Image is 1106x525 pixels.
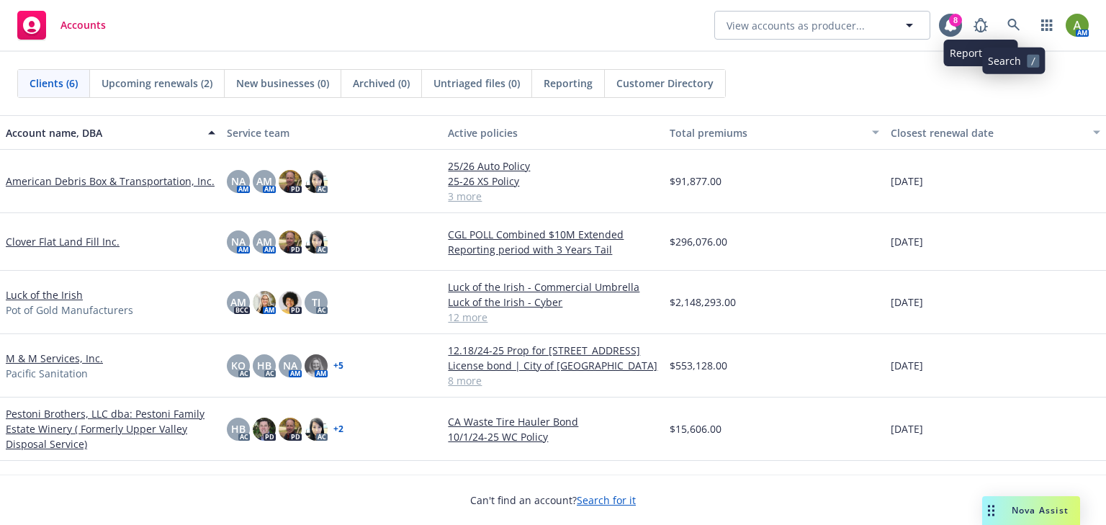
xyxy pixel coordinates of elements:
span: View accounts as producer... [727,18,865,33]
span: Archived (0) [353,76,410,91]
a: M & M Services, Inc. [6,351,103,366]
button: Service team [221,115,442,150]
span: NA [283,358,297,373]
a: Clover Flat Land Fill Inc. [6,234,120,249]
a: Search [999,11,1028,40]
a: CGL POLL Combined $10M Extended Reporting period with 3 Years Tail [448,227,657,257]
span: $2,148,293.00 [670,295,736,310]
span: [DATE] [891,421,923,436]
span: [DATE] [891,174,923,189]
span: Untriaged files (0) [433,76,520,91]
span: $15,606.00 [670,421,721,436]
div: 8 [949,14,962,27]
span: Can't find an account? [470,493,636,508]
a: + 5 [333,362,343,370]
div: Service team [227,125,436,140]
a: Accounts [12,5,112,45]
button: Active policies [442,115,663,150]
a: 10/1/24-25 WC Policy [448,429,657,444]
a: CA Waste Tire Hauler Bond [448,414,657,429]
a: Luck of the Irish - Commercial Umbrella [448,279,657,295]
span: [DATE] [891,234,923,249]
span: NA [231,234,246,249]
span: AM [256,174,272,189]
a: 3 more [448,189,657,204]
img: photo [279,418,302,441]
div: Closest renewal date [891,125,1084,140]
span: [DATE] [891,295,923,310]
img: photo [279,230,302,253]
span: $91,877.00 [670,174,721,189]
button: Total premiums [664,115,885,150]
a: 25/26 Auto Policy [448,158,657,174]
span: Accounts [60,19,106,31]
img: photo [305,354,328,377]
span: New businesses (0) [236,76,329,91]
img: photo [279,170,302,193]
span: TJ [312,295,320,310]
span: Clients (6) [30,76,78,91]
img: photo [305,418,328,441]
a: Report a Bug [966,11,995,40]
span: HB [231,421,246,436]
span: Pacific Sanitation [6,366,88,381]
a: Switch app [1033,11,1061,40]
span: NA [231,174,246,189]
span: AM [230,295,246,310]
img: photo [253,291,276,314]
div: Active policies [448,125,657,140]
a: American Debris Box & Transportation, Inc. [6,174,215,189]
a: Search for it [577,493,636,507]
span: Reporting [544,76,593,91]
a: + 2 [333,425,343,434]
a: Luck of the Irish - Cyber [448,295,657,310]
a: 12 more [448,310,657,325]
span: Pot of Gold Manufacturers [6,302,133,318]
img: photo [279,291,302,314]
a: 12.18/24-25 Prop for [STREET_ADDRESS] [448,343,657,358]
a: Luck of the Irish [6,287,83,302]
a: Pestoni Brothers, LLC dba: Pestoni Family Estate Winery ( Formerly Upper Valley Disposal Service) [6,406,215,452]
img: photo [305,230,328,253]
div: Account name, DBA [6,125,199,140]
span: KO [231,358,246,373]
span: $553,128.00 [670,358,727,373]
div: Total premiums [670,125,863,140]
span: Upcoming renewals (2) [102,76,212,91]
button: Closest renewal date [885,115,1106,150]
span: $296,076.00 [670,234,727,249]
img: photo [1066,14,1089,37]
span: HB [257,358,271,373]
span: Nova Assist [1012,504,1069,516]
span: [DATE] [891,358,923,373]
img: photo [253,418,276,441]
span: Customer Directory [616,76,714,91]
button: Nova Assist [982,496,1080,525]
span: AM [256,234,272,249]
a: 8 more [448,373,657,388]
a: License bond | City of [GEOGRAPHIC_DATA] [448,358,657,373]
div: Drag to move [982,496,1000,525]
img: photo [305,170,328,193]
a: 25-26 XS Policy [448,174,657,189]
button: View accounts as producer... [714,11,930,40]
